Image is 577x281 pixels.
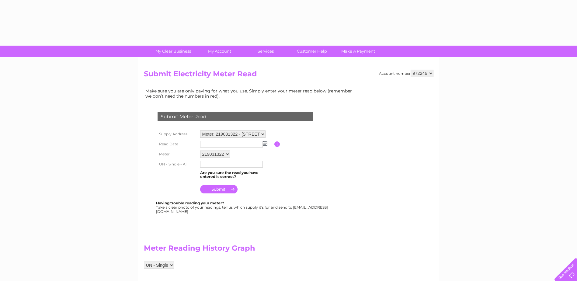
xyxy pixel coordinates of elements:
[333,46,383,57] a: Make A Payment
[287,46,337,57] a: Customer Help
[156,139,199,149] th: Read Date
[156,159,199,169] th: UN - Single - All
[379,70,433,77] div: Account number
[241,46,291,57] a: Services
[199,169,274,181] td: Are you sure the read you have entered is correct?
[156,201,329,213] div: Take a clear photo of your readings, tell us which supply it's for and send to [EMAIL_ADDRESS][DO...
[148,46,198,57] a: My Clear Business
[156,201,224,205] b: Having trouble reading your meter?
[144,70,433,81] h2: Submit Electricity Meter Read
[158,112,313,121] div: Submit Meter Read
[144,87,357,100] td: Make sure you are only paying for what you use. Simply enter your meter read below (remember we d...
[156,129,199,139] th: Supply Address
[156,149,199,159] th: Meter
[263,141,267,146] img: ...
[200,185,238,193] input: Submit
[144,244,357,255] h2: Meter Reading History Graph
[194,46,245,57] a: My Account
[274,141,280,147] input: Information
